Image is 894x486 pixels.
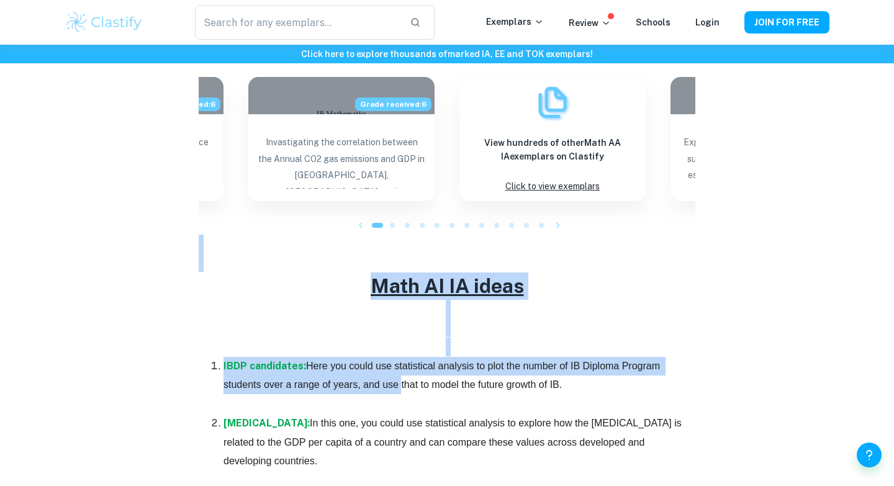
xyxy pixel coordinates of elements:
[680,134,847,189] p: Exploring the method of calculating the surface area of solid of revolution and estimating the la...
[371,274,524,297] u: Math AI IA ideas
[223,360,306,372] a: IBDP candidates:
[307,417,310,429] strong: :
[258,134,425,189] p: Invastigating the correlation between the Annual CO2 gas emissions and GDP in [GEOGRAPHIC_DATA], ...
[223,360,304,372] strong: IBDP candidates
[857,443,882,467] button: Help and Feedback
[505,178,600,195] p: Click to view exemplars
[744,11,829,34] button: JOIN FOR FREE
[569,16,611,30] p: Review
[248,77,435,201] a: Blog exemplar: Invastigating the correlation between thGrade received:6Invastigating the correlat...
[459,77,646,201] a: ExemplarsView hundreds of otherMath AA IAexemplars on ClastifyClick to view exemplars
[695,17,720,27] a: Login
[195,5,400,40] input: Search for any exemplars...
[223,417,310,429] a: [MEDICAL_DATA]:
[670,77,857,201] a: Blog exemplar: Exploring the method of calculating the Exploring the method of calculating the su...
[223,417,307,429] strong: [MEDICAL_DATA]
[65,10,143,35] img: Clastify logo
[304,360,306,372] strong: :
[534,84,571,121] img: Exemplars
[355,97,431,111] span: Grade received: 6
[2,47,892,61] h6: Click here to explore thousands of marked IA, EE and TOK exemplars !
[223,418,684,466] span: In this one, you could use statistical analysis to explore how the [MEDICAL_DATA] is related to t...
[223,361,663,390] span: Here you could use statistical analysis to plot the number of IB Diploma Program students over a ...
[486,15,544,29] p: Exemplars
[636,17,670,27] a: Schools
[469,136,636,163] h6: View hundreds of other Math AA IA exemplars on Clastify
